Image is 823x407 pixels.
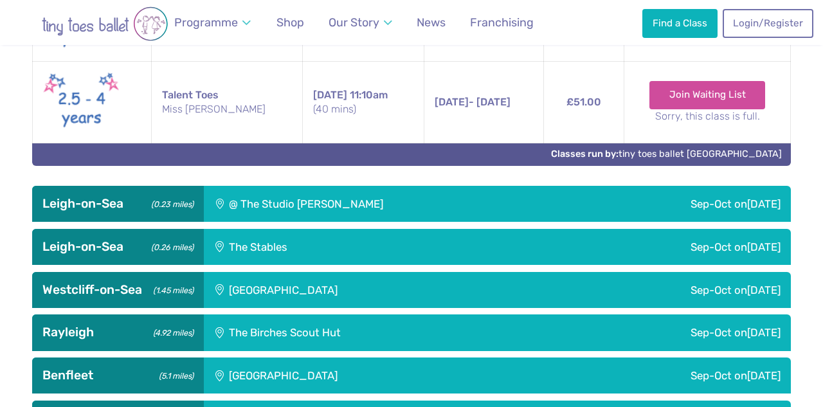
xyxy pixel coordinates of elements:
[43,69,120,135] img: Talent toes New (May 2025)
[147,239,194,253] small: (0.26 miles)
[313,89,347,101] span: [DATE]
[747,197,781,210] span: [DATE]
[147,196,194,210] small: (0.23 miles)
[747,284,781,296] span: [DATE]
[204,229,473,265] div: The Stables
[435,96,469,108] span: [DATE]
[303,62,424,143] td: 11:10am
[551,149,619,159] strong: Classes run by:
[149,325,194,338] small: (4.92 miles)
[417,15,446,29] span: News
[747,369,781,382] span: [DATE]
[174,15,238,29] span: Programme
[42,239,194,255] h3: Leigh-on-Sea
[15,6,195,41] img: tiny toes ballet
[149,282,194,296] small: (1.45 miles)
[435,96,511,108] span: - [DATE]
[42,282,194,298] h3: Westcliff-on-Sea
[323,8,399,37] a: Our Story
[536,272,791,308] div: Sep-Oct on
[551,149,782,159] a: Classes run by:tiny toes ballet [GEOGRAPHIC_DATA]
[42,196,194,212] h3: Leigh-on-Sea
[747,326,781,339] span: [DATE]
[204,314,539,350] div: The Birches Scout Hut
[204,272,536,308] div: [GEOGRAPHIC_DATA]
[168,8,257,37] a: Programme
[329,15,379,29] span: Our Story
[204,357,536,393] div: [GEOGRAPHIC_DATA]
[155,368,194,381] small: (5.1 miles)
[575,186,791,222] div: Sep-Oct on
[152,62,303,143] td: Talent Toes
[747,240,781,253] span: [DATE]
[635,109,780,123] small: Sorry, this class is full.
[271,8,310,37] a: Shop
[473,229,791,265] div: Sep-Oct on
[42,325,194,340] h3: Rayleigh
[464,8,539,37] a: Franchising
[204,186,574,222] div: @ The Studio [PERSON_NAME]
[42,368,194,383] h3: Benfleet
[470,15,534,29] span: Franchising
[536,357,791,393] div: Sep-Oct on
[649,81,766,109] a: Join Waiting List
[313,102,413,116] small: (40 mins)
[411,8,451,37] a: News
[723,9,813,37] a: Login/Register
[539,314,791,350] div: Sep-Oct on
[544,62,624,143] td: £51.00
[276,15,304,29] span: Shop
[642,9,717,37] a: Find a Class
[162,102,292,116] small: Miss [PERSON_NAME]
